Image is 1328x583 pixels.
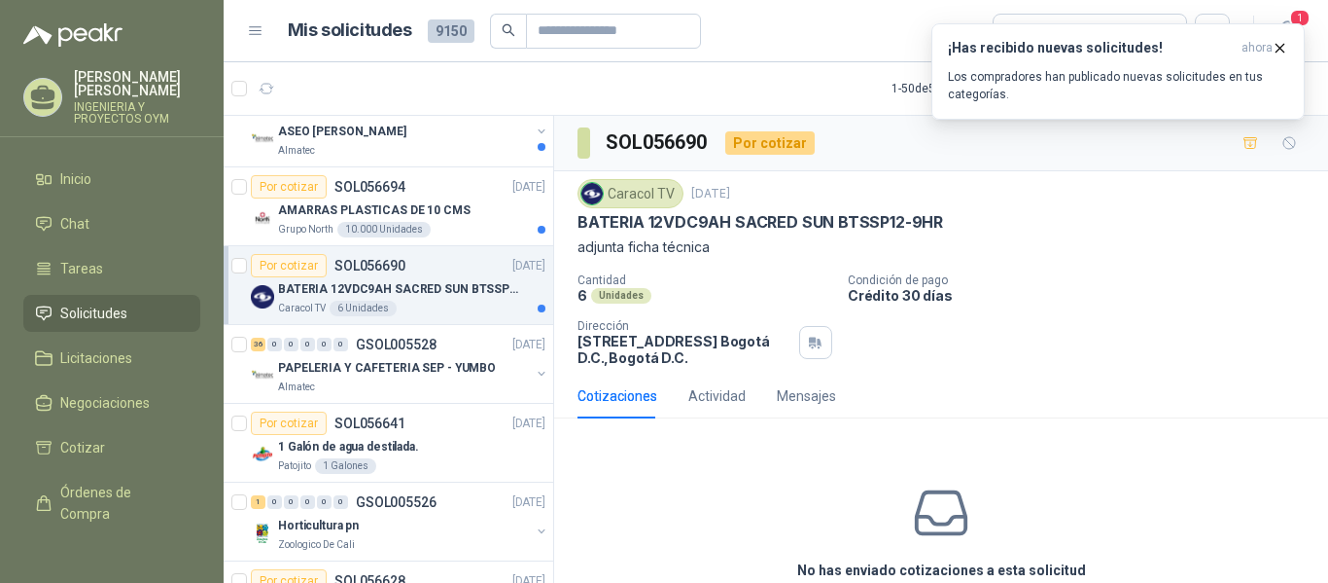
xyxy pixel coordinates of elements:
p: adjunta ficha técnica [577,237,1305,258]
div: 0 [300,495,315,509]
div: 36 [251,338,265,351]
p: SOL056690 [334,259,405,273]
a: Solicitudes [23,295,200,332]
h3: SOL056690 [606,128,710,158]
a: Cotizar [23,429,200,466]
div: 10.000 Unidades [337,222,431,237]
img: Company Logo [251,364,274,387]
p: Condición de pago [848,273,1320,287]
p: ASEO [PERSON_NAME] [278,123,406,141]
span: Inicio [60,168,91,190]
span: Cotizar [60,437,105,458]
div: 1 Galones [315,458,376,474]
div: 0 [284,338,298,351]
img: Company Logo [251,443,274,466]
p: 6 [577,287,587,304]
div: Por cotizar [251,254,327,277]
p: Caracol TV [278,301,326,316]
a: Inicio [23,161,200,198]
img: Logo peakr [23,23,122,47]
a: Por cotizarSOL056641[DATE] Company Logo1 Galón de agua destilada.Patojito1 Galones [224,404,553,483]
span: Solicitudes [60,303,127,324]
a: Chat [23,205,200,242]
div: Por cotizar [725,131,815,155]
p: BATERIA 12VDC9AH SACRED SUN BTSSP12-9HR [278,280,520,299]
a: 1 0 0 0 0 0 GSOL005526[DATE] Company LogoHorticultura pnZoologico De Cali [251,491,549,553]
p: GSOL005528 [356,338,437,351]
button: ¡Has recibido nuevas solicitudes!ahora Los compradores han publicado nuevas solicitudes en tus ca... [931,23,1305,120]
img: Company Logo [251,522,274,545]
div: 0 [317,495,332,509]
div: Mensajes [777,385,836,407]
div: 0 [333,338,348,351]
p: [DATE] [512,493,545,512]
p: Cantidad [577,273,832,287]
img: Company Logo [581,183,603,204]
a: Por cotizarSOL056694[DATE] Company LogoAMARRAS PLASTICAS DE 10 CMSGrupo North10.000 Unidades [224,167,553,246]
div: 0 [284,495,298,509]
p: SOL056694 [334,180,405,194]
img: Company Logo [251,285,274,309]
span: Chat [60,213,89,235]
p: [DATE] [512,257,545,275]
div: Unidades [591,288,651,304]
p: Almatec [278,380,315,395]
div: 1 [251,495,265,509]
p: Almatec [278,143,315,159]
p: [DATE] [691,185,730,203]
h1: Mis solicitudes [288,17,412,45]
p: 1 Galón de agua destilada. [278,438,419,456]
span: search [502,23,515,37]
div: Cotizaciones [577,385,657,407]
a: 16 0 0 0 0 0 GSOL005530[DATE] Company LogoASEO [PERSON_NAME]Almatec [251,96,549,159]
div: 0 [333,495,348,509]
a: 36 0 0 0 0 0 GSOL005528[DATE] Company LogoPAPELERIA Y CAFETERIA SEP - YUMBOAlmatec [251,333,549,395]
span: Tareas [60,258,103,279]
p: [DATE] [512,178,545,197]
p: BATERIA 12VDC9AH SACRED SUN BTSSP12-9HR [577,212,943,233]
div: Por cotizar [251,412,327,435]
p: INGENIERIA Y PROYECTOS OYM [74,101,200,125]
div: 6 Unidades [330,301,397,316]
a: Tareas [23,250,200,287]
p: Horticultura pn [278,517,359,535]
p: Zoologico De Cali [278,537,355,553]
a: Licitaciones [23,340,200,377]
button: 1 [1270,14,1305,49]
div: Actividad [688,385,746,407]
h3: No has enviado cotizaciones a esta solicitud [797,560,1086,581]
div: 0 [317,338,332,351]
p: Grupo North [278,222,333,237]
p: [PERSON_NAME] [PERSON_NAME] [74,70,200,97]
span: Negociaciones [60,392,150,414]
span: Licitaciones [60,347,132,369]
span: 1 [1289,9,1311,27]
p: [STREET_ADDRESS] Bogotá D.C. , Bogotá D.C. [577,333,791,366]
p: Patojito [278,458,311,474]
img: Company Logo [251,128,274,151]
div: 0 [300,338,315,351]
span: ahora [1241,40,1273,56]
div: 1 - 50 de 5575 [891,73,1018,104]
div: Caracol TV [577,179,683,208]
div: Todas [1005,20,1046,42]
p: PAPELERIA Y CAFETERIA SEP - YUMBO [278,359,496,378]
p: GSOL005526 [356,495,437,509]
p: SOL056641 [334,417,405,430]
a: Por cotizarSOL056690[DATE] Company LogoBATERIA 12VDC9AH SACRED SUN BTSSP12-9HRCaracol TV6 Unidades [224,246,553,325]
div: 0 [267,338,282,351]
p: Dirección [577,319,791,333]
h3: ¡Has recibido nuevas solicitudes! [948,40,1234,56]
a: Órdenes de Compra [23,474,200,532]
p: Los compradores han publicado nuevas solicitudes en tus categorías. [948,68,1288,103]
p: Crédito 30 días [848,287,1320,304]
span: Órdenes de Compra [60,482,182,525]
p: AMARRAS PLASTICAS DE 10 CMS [278,201,471,220]
div: Por cotizar [251,175,327,199]
div: 0 [267,495,282,509]
span: 9150 [428,19,474,43]
p: [DATE] [512,415,545,433]
a: Negociaciones [23,384,200,421]
p: [DATE] [512,336,545,354]
img: Company Logo [251,206,274,230]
